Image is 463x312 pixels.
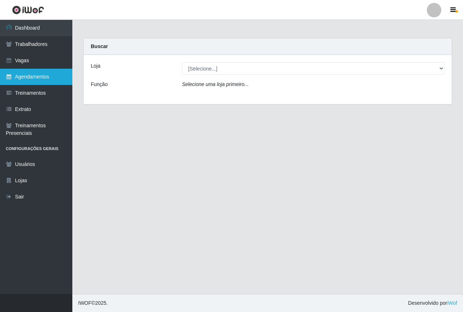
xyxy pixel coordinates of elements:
label: Loja [91,62,100,70]
img: CoreUI Logo [12,5,44,14]
span: Desenvolvido por [408,299,457,307]
a: iWof [447,300,457,306]
i: Selecione uma loja primeiro... [182,81,249,87]
span: © 2025 . [78,299,108,307]
span: IWOF [78,300,92,306]
label: Função [91,81,108,88]
strong: Buscar [91,43,108,49]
